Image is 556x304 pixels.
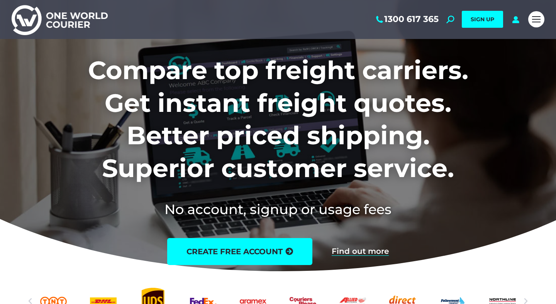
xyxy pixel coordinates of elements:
[167,238,312,265] a: create free account
[37,54,519,184] h1: Compare top freight carriers. Get instant freight quotes. Better priced shipping. Superior custom...
[528,11,544,27] a: Mobile menu icon
[332,247,389,256] a: Find out more
[462,11,503,28] a: SIGN UP
[375,14,439,24] a: 1300 617 365
[471,16,494,23] span: SIGN UP
[12,4,108,35] img: One World Courier
[37,200,519,219] h2: No account, signup or usage fees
